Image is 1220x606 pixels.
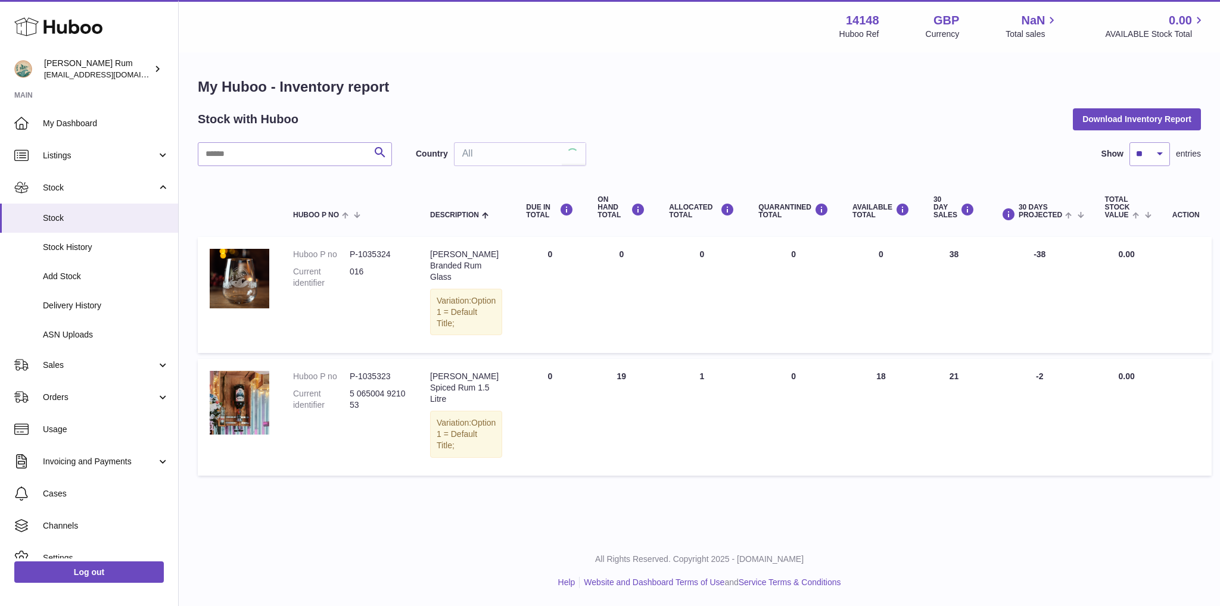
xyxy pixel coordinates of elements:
span: Total sales [1006,29,1059,40]
td: -2 [986,359,1093,475]
div: Huboo Ref [839,29,879,40]
dt: Huboo P no [293,371,350,382]
td: 19 [586,359,657,475]
label: Show [1101,148,1123,160]
span: NaN [1021,13,1045,29]
h2: Stock with Huboo [198,111,298,127]
span: Option 1 = Default Title; [437,296,496,328]
dt: Huboo P no [293,249,350,260]
td: 21 [922,359,986,475]
td: 38 [922,237,986,353]
span: Total stock value [1105,196,1130,220]
div: ON HAND Total [597,196,645,220]
span: 0.00 [1119,249,1135,259]
strong: 14148 [846,13,879,29]
div: AVAILABLE Total [852,203,910,219]
a: Website and Dashboard Terms of Use [584,577,724,587]
span: Sales [43,360,157,371]
a: 0.00 AVAILABLE Stock Total [1105,13,1206,40]
span: Channels [43,520,169,532]
div: Currency [926,29,960,40]
td: 1 [657,359,746,475]
img: mail@bartirum.wales [14,60,32,78]
p: All Rights Reserved. Copyright 2025 - [DOMAIN_NAME] [188,554,1210,565]
div: DUE IN TOTAL [526,203,574,219]
dd: 5 065004 921053 [350,388,406,411]
div: Variation: [430,289,502,336]
span: Invoicing and Payments [43,456,157,467]
a: NaN Total sales [1006,13,1059,40]
span: ASN Uploads [43,329,169,341]
dt: Current identifier [293,388,350,411]
span: Stock [43,182,157,193]
td: -38 [986,237,1093,353]
span: Add Stock [43,271,169,282]
dd: P-1035323 [350,371,406,382]
dt: Current identifier [293,266,350,289]
span: Stock History [43,242,169,253]
a: Help [558,577,575,587]
span: entries [1176,148,1201,160]
td: 18 [841,359,922,475]
a: Service Terms & Conditions [739,577,841,587]
span: 30 DAYS PROJECTED [1019,204,1062,219]
dd: P-1035324 [350,249,406,260]
td: 0 [586,237,657,353]
span: 0.00 [1119,371,1135,381]
a: Log out [14,561,164,583]
span: Option 1 = Default Title; [437,418,496,450]
span: 0.00 [1169,13,1192,29]
div: 30 DAY SALES [933,196,975,220]
span: Description [430,211,479,219]
td: 0 [514,237,586,353]
li: and [580,577,841,588]
h1: My Huboo - Inventory report [198,77,1201,96]
td: 0 [841,237,922,353]
label: Country [416,148,448,160]
span: Huboo P no [293,211,339,219]
button: Download Inventory Report [1073,108,1201,130]
span: Orders [43,392,157,403]
span: 0 [791,371,796,381]
span: AVAILABLE Stock Total [1105,29,1206,40]
img: product image [210,249,269,308]
div: [PERSON_NAME] Spiced Rum 1.5 Litre [430,371,502,405]
span: Delivery History [43,300,169,311]
span: [EMAIL_ADDRESS][DOMAIN_NAME] [44,70,175,79]
span: Usage [43,424,169,435]
div: [PERSON_NAME] Branded Rum Glass [430,249,502,283]
span: Cases [43,488,169,499]
span: 0 [791,249,796,259]
td: 0 [514,359,586,475]
img: product image [210,371,269,435]
td: 0 [657,237,746,353]
div: Action [1172,211,1200,219]
strong: GBP [933,13,959,29]
dd: 016 [350,266,406,289]
div: [PERSON_NAME] Rum [44,58,151,80]
div: Variation: [430,411,502,458]
span: Stock [43,213,169,224]
span: Listings [43,150,157,161]
span: My Dashboard [43,118,169,129]
div: QUARANTINED Total [758,203,829,219]
div: ALLOCATED Total [669,203,735,219]
span: Settings [43,552,169,564]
